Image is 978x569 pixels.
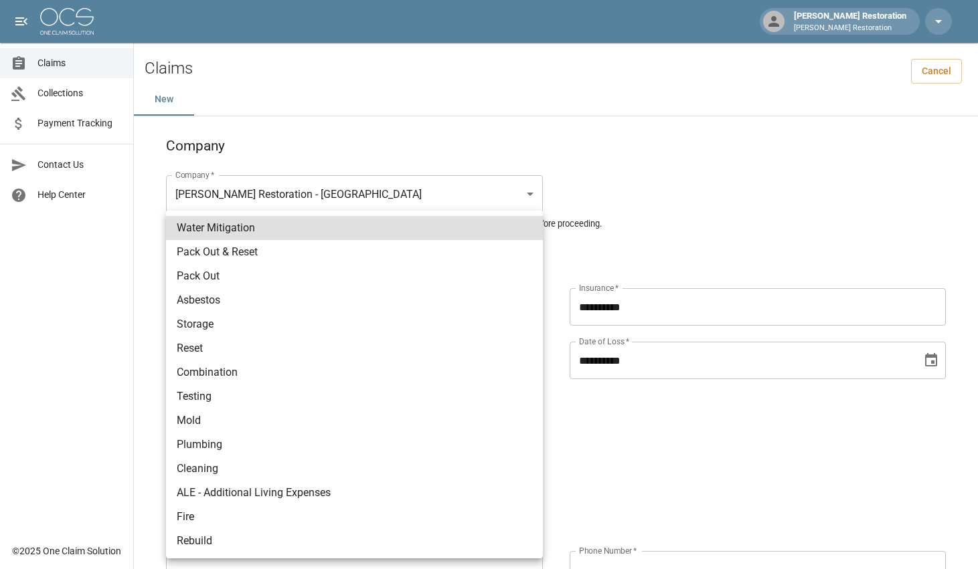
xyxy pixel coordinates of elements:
li: Pack Out & Reset [166,240,543,264]
li: Water Mitigation [166,216,543,240]
li: Rebuild [166,529,543,553]
li: Combination [166,360,543,384]
li: ALE - Additional Living Expenses [166,481,543,505]
li: Plumbing [166,433,543,457]
li: Storage [166,312,543,336]
li: Cleaning [166,457,543,481]
li: Pack Out [166,264,543,288]
li: Testing [166,384,543,409]
li: Mold [166,409,543,433]
li: Fire [166,505,543,529]
li: Reset [166,336,543,360]
li: Asbestos [166,288,543,312]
